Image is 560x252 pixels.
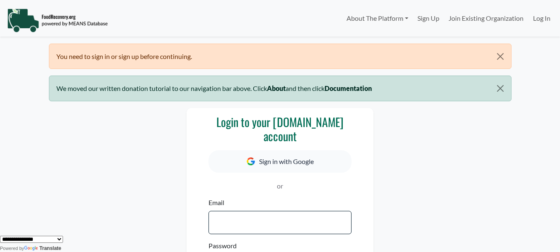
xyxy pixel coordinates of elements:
[208,150,352,173] button: Sign in with Google
[24,246,39,252] img: Google Translate
[325,84,372,92] b: Documentation
[444,10,528,27] a: Join Existing Organization
[342,10,412,27] a: About The Platform
[247,157,255,165] img: Google Icon
[413,10,444,27] a: Sign Up
[490,44,511,69] button: Close
[490,76,511,101] button: Close
[49,44,512,69] div: You need to sign in or sign up before continuing.
[528,10,555,27] a: Log In
[7,8,108,33] img: NavigationLogo_FoodRecovery-91c16205cd0af1ed486a0f1a7774a6544ea792ac00100771e7dd3ec7c0e58e41.png
[208,115,352,143] h3: Login to your [DOMAIN_NAME] account
[49,76,512,101] div: We moved our written donation tutorial to our navigation bar above. Click and then click
[24,245,61,251] a: Translate
[267,84,286,92] b: About
[208,181,352,191] p: or
[208,198,224,208] label: Email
